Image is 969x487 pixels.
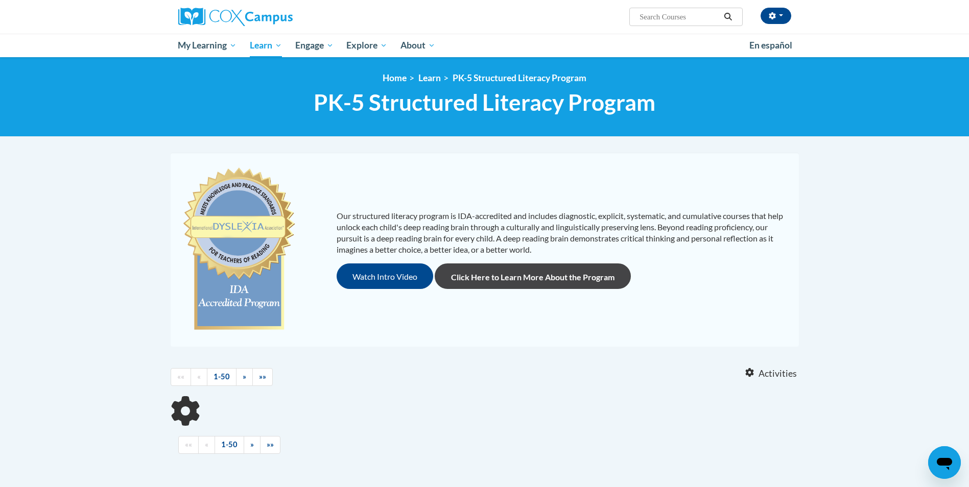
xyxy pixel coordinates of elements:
a: Cox Campus [178,8,372,26]
span: » [243,372,246,381]
a: En español [743,35,799,56]
a: Previous [198,436,215,454]
span: My Learning [178,39,237,52]
span: Learn [250,39,282,52]
span: »» [267,440,274,449]
span: »» [259,372,266,381]
span: «« [185,440,192,449]
a: Previous [191,368,207,386]
span: PK-5 Structured Literacy Program [314,89,655,116]
span: » [250,440,254,449]
a: Begining [171,368,191,386]
a: Next [244,436,261,454]
span: Engage [295,39,334,52]
span: En español [749,40,792,51]
a: Learn [418,72,441,83]
a: 1-50 [215,436,244,454]
a: Engage [289,34,340,57]
span: « [205,440,208,449]
button: Watch Intro Video [337,263,433,289]
a: Learn [243,34,289,57]
a: About [394,34,442,57]
a: Begining [178,436,199,454]
a: End [260,436,280,454]
a: 1-50 [207,368,237,386]
img: c477cda6-e343-453b-bfce-d6f9e9818e1c.png [181,163,298,336]
span: Activities [759,368,797,379]
span: About [400,39,435,52]
a: Click Here to Learn More About the Program [435,263,631,289]
a: My Learning [172,34,244,57]
button: Search [720,11,736,23]
a: End [252,368,273,386]
a: Next [236,368,253,386]
iframe: Button to launch messaging window [928,446,961,479]
div: Main menu [163,34,807,57]
span: Explore [346,39,387,52]
span: « [197,372,201,381]
img: Cox Campus [178,8,293,26]
a: PK-5 Structured Literacy Program [453,72,586,83]
a: Explore [340,34,394,57]
p: Our structured literacy program is IDA-accredited and includes diagnostic, explicit, systematic, ... [337,210,789,255]
span: «« [177,372,184,381]
a: Home [383,72,407,83]
input: Search Courses [639,11,720,23]
button: Account Settings [761,8,791,24]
